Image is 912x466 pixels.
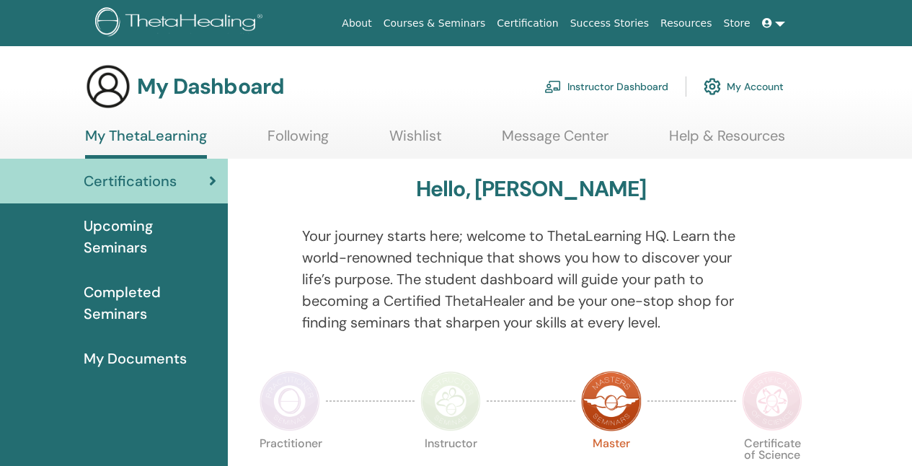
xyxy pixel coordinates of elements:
[84,215,216,258] span: Upcoming Seminars
[84,170,177,192] span: Certifications
[378,10,492,37] a: Courses & Seminars
[260,371,320,431] img: Practitioner
[267,127,329,155] a: Following
[416,176,647,202] h3: Hello, [PERSON_NAME]
[85,63,131,110] img: generic-user-icon.jpg
[491,10,564,37] a: Certification
[742,371,802,431] img: Certificate of Science
[669,127,785,155] a: Help & Resources
[302,225,761,333] p: Your journey starts here; welcome to ThetaLearning HQ. Learn the world-renowned technique that sh...
[336,10,377,37] a: About
[420,371,481,431] img: Instructor
[95,7,267,40] img: logo.png
[718,10,756,37] a: Store
[565,10,655,37] a: Success Stories
[85,127,207,159] a: My ThetaLearning
[389,127,442,155] a: Wishlist
[704,74,721,99] img: cog.svg
[544,80,562,93] img: chalkboard-teacher.svg
[137,74,284,100] h3: My Dashboard
[581,371,642,431] img: Master
[704,71,784,102] a: My Account
[84,348,187,369] span: My Documents
[84,281,216,325] span: Completed Seminars
[544,71,668,102] a: Instructor Dashboard
[655,10,718,37] a: Resources
[502,127,608,155] a: Message Center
